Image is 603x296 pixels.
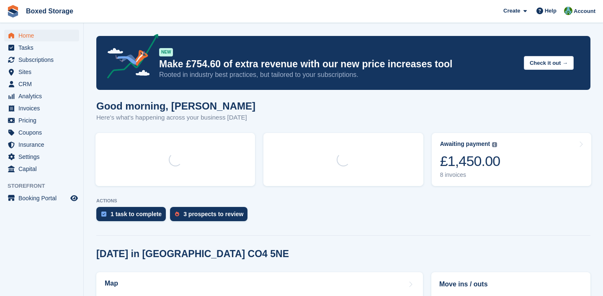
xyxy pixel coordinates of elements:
[432,133,591,186] a: Awaiting payment £1,450.00 8 invoices
[439,279,582,289] h2: Move ins / outs
[105,280,118,287] h2: Map
[18,127,69,138] span: Coupons
[96,100,255,112] h1: Good morning, [PERSON_NAME]
[96,207,170,225] a: 1 task to complete
[170,207,252,225] a: 3 prospects to review
[4,127,79,138] a: menu
[440,171,500,179] div: 8 invoices
[545,7,557,15] span: Help
[18,102,69,114] span: Invoices
[18,42,69,54] span: Tasks
[18,66,69,78] span: Sites
[492,142,497,147] img: icon-info-grey-7440780725fd019a000dd9b08b2336e03edf1995a4989e88bcd33f0948082b44.svg
[4,30,79,41] a: menu
[18,151,69,163] span: Settings
[159,58,517,70] p: Make £754.60 of extra revenue with our new price increases tool
[18,90,69,102] span: Analytics
[18,139,69,151] span: Insurance
[4,151,79,163] a: menu
[564,7,572,15] img: Tobias Butler
[23,4,77,18] a: Boxed Storage
[18,163,69,175] span: Capital
[183,211,243,217] div: 3 prospects to review
[18,54,69,66] span: Subscriptions
[111,211,162,217] div: 1 task to complete
[8,182,83,190] span: Storefront
[4,54,79,66] a: menu
[18,78,69,90] span: CRM
[96,113,255,122] p: Here's what's happening across your business [DATE]
[69,193,79,203] a: Preview store
[4,192,79,204] a: menu
[7,5,19,18] img: stora-icon-8386f47178a22dfd0bd8f6a31ec36ba5ce8667c1dd55bd0f319d3a0aa187defe.svg
[101,212,106,217] img: task-75834270c22a3079a89374b754ae025e5fb1db73e45f91037f5363f120a921f8.svg
[4,66,79,78] a: menu
[159,70,517,79] p: Rooted in industry best practices, but tailored to your subscriptions.
[4,78,79,90] a: menu
[4,90,79,102] a: menu
[503,7,520,15] span: Create
[100,34,159,82] img: price-adjustments-announcement-icon-8257ccfd72463d97f412b2fc003d46551f7dbcb40ab6d574587a9cd5c0d94...
[18,192,69,204] span: Booking Portal
[4,102,79,114] a: menu
[96,248,289,260] h2: [DATE] in [GEOGRAPHIC_DATA] CO4 5NE
[4,115,79,126] a: menu
[4,163,79,175] a: menu
[440,140,490,148] div: Awaiting payment
[574,7,595,15] span: Account
[440,153,500,170] div: £1,450.00
[175,212,179,217] img: prospect-51fa495bee0391a8d652442698ab0144808aea92771e9ea1ae160a38d050c398.svg
[524,56,574,70] button: Check it out →
[96,198,590,204] p: ACTIONS
[18,30,69,41] span: Home
[18,115,69,126] span: Pricing
[159,48,173,56] div: NEW
[4,139,79,151] a: menu
[4,42,79,54] a: menu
